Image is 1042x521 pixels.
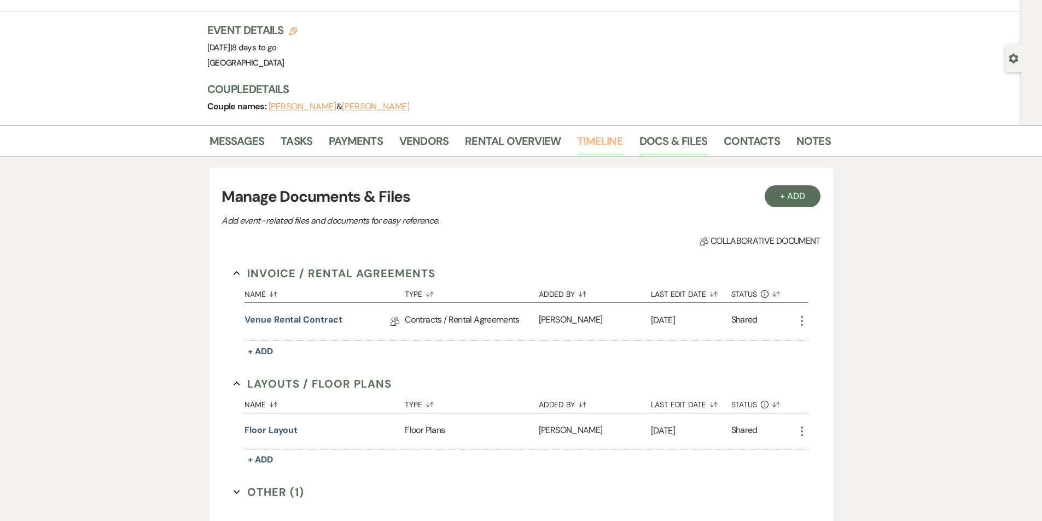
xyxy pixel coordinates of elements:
[234,484,304,500] button: Other (1)
[539,282,651,302] button: Added By
[796,132,831,156] a: Notes
[651,392,731,413] button: Last Edit Date
[222,185,820,208] h3: Manage Documents & Files
[731,392,795,413] button: Status
[232,42,276,53] span: 8 days to go
[281,132,312,156] a: Tasks
[651,424,731,438] p: [DATE]
[405,413,538,449] div: Floor Plans
[207,101,269,112] span: Couple names:
[731,401,758,408] span: Status
[651,313,731,327] p: [DATE]
[245,392,405,413] button: Name
[700,235,820,248] span: Collaborative document
[465,132,561,156] a: Rental Overview
[245,424,298,437] button: Floor Layout
[539,392,651,413] button: Added By
[405,282,538,302] button: Type
[329,132,383,156] a: Payments
[245,344,276,359] button: + Add
[230,42,277,53] span: |
[539,303,651,341] div: [PERSON_NAME]
[539,413,651,449] div: [PERSON_NAME]
[639,132,707,156] a: Docs & Files
[209,132,265,156] a: Messages
[1009,52,1018,63] button: Open lead details
[207,81,820,97] h3: Couple Details
[207,57,284,68] span: [GEOGRAPHIC_DATA]
[234,265,435,282] button: Invoice / Rental Agreements
[577,132,623,156] a: Timeline
[342,102,410,111] button: [PERSON_NAME]
[731,290,758,298] span: Status
[248,346,273,357] span: + Add
[405,303,538,341] div: Contracts / Rental Agreements
[245,452,276,467] button: + Add
[234,376,392,392] button: Layouts / Floor Plans
[731,424,758,438] div: Shared
[245,282,405,302] button: Name
[248,454,273,465] span: + Add
[269,101,410,112] span: &
[245,313,342,330] a: Venue Rental Contract
[731,282,795,302] button: Status
[269,102,336,111] button: [PERSON_NAME]
[731,313,758,330] div: Shared
[207,22,298,38] h3: Event Details
[222,214,604,228] p: Add event–related files and documents for easy reference.
[405,392,538,413] button: Type
[651,282,731,302] button: Last Edit Date
[399,132,449,156] a: Vendors
[765,185,820,207] button: + Add
[724,132,780,156] a: Contacts
[207,42,277,53] span: [DATE]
